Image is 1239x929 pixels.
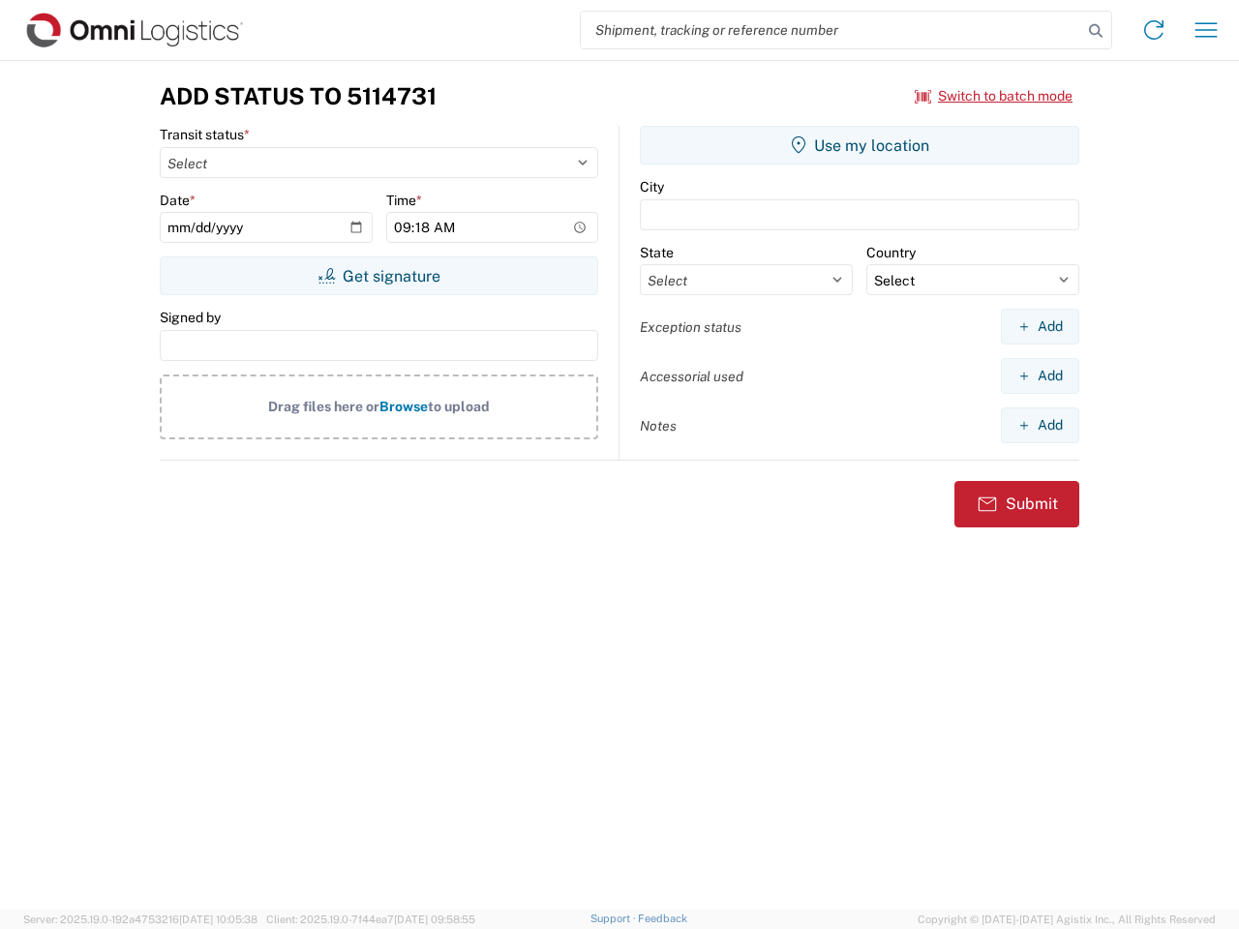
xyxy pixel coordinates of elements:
[590,913,639,924] a: Support
[160,126,250,143] label: Transit status
[160,192,196,209] label: Date
[918,911,1216,928] span: Copyright © [DATE]-[DATE] Agistix Inc., All Rights Reserved
[640,244,674,261] label: State
[638,913,687,924] a: Feedback
[640,368,743,385] label: Accessorial used
[1001,407,1079,443] button: Add
[640,318,741,336] label: Exception status
[640,126,1079,165] button: Use my location
[1001,309,1079,345] button: Add
[160,309,221,326] label: Signed by
[954,481,1079,527] button: Submit
[179,914,257,925] span: [DATE] 10:05:38
[266,914,475,925] span: Client: 2025.19.0-7f44ea7
[394,914,475,925] span: [DATE] 09:58:55
[160,256,598,295] button: Get signature
[160,82,437,110] h3: Add Status to 5114731
[268,399,379,414] span: Drag files here or
[23,914,257,925] span: Server: 2025.19.0-192a4753216
[866,244,916,261] label: Country
[581,12,1082,48] input: Shipment, tracking or reference number
[1001,358,1079,394] button: Add
[379,399,428,414] span: Browse
[640,178,664,195] label: City
[428,399,490,414] span: to upload
[915,80,1073,112] button: Switch to batch mode
[640,417,677,435] label: Notes
[386,192,422,209] label: Time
